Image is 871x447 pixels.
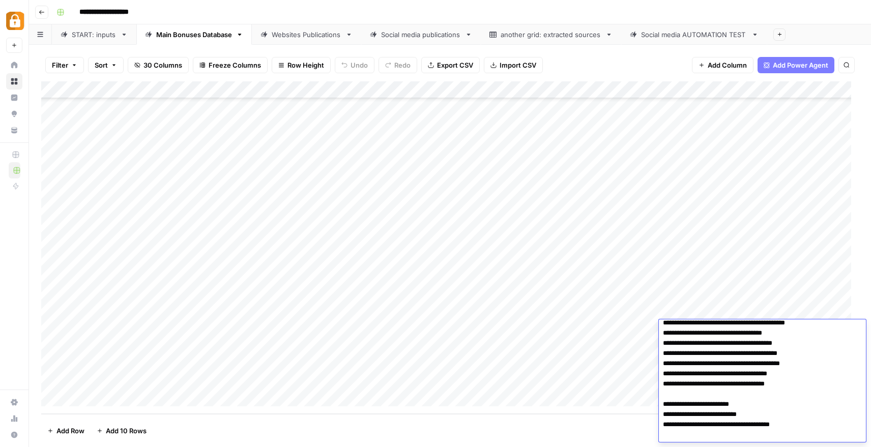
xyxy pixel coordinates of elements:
span: Undo [351,60,368,70]
a: Websites Publications [252,24,361,45]
div: Websites Publications [272,29,341,40]
div: another grid: extracted sources [501,29,601,40]
a: Insights [6,90,22,106]
button: Add Power Agent [758,57,834,73]
button: Filter [45,57,84,73]
a: Home [6,57,22,73]
div: Main Bonuses Database [156,29,232,40]
span: Import CSV [500,60,536,70]
a: Social media publications [361,24,481,45]
span: Freeze Columns [209,60,261,70]
a: Opportunities [6,106,22,122]
button: Import CSV [484,57,543,73]
button: Undo [335,57,374,73]
button: Add Row [41,423,91,439]
button: Redo [379,57,417,73]
div: Social media AUTOMATION TEST [641,29,747,40]
span: Sort [95,60,108,70]
span: Redo [394,60,411,70]
button: 30 Columns [128,57,189,73]
a: Your Data [6,122,22,138]
a: Main Bonuses Database [136,24,252,45]
button: Sort [88,57,124,73]
button: Freeze Columns [193,57,268,73]
span: Add Column [708,60,747,70]
span: Row Height [287,60,324,70]
div: Social media publications [381,29,461,40]
span: Export CSV [437,60,473,70]
a: Social media AUTOMATION TEST [621,24,767,45]
button: Add Column [692,57,753,73]
span: Add 10 Rows [106,426,147,436]
a: Settings [6,394,22,410]
span: Add Row [56,426,84,436]
button: Help + Support [6,427,22,443]
span: 30 Columns [143,60,182,70]
span: Filter [52,60,68,70]
button: Workspace: Adzz [6,8,22,34]
button: Row Height [272,57,331,73]
span: Add Power Agent [773,60,828,70]
button: Add 10 Rows [91,423,153,439]
img: Adzz Logo [6,12,24,30]
a: START: inputs [52,24,136,45]
button: Export CSV [421,57,480,73]
a: Browse [6,73,22,90]
a: Usage [6,410,22,427]
div: START: inputs [72,29,117,40]
a: another grid: extracted sources [481,24,621,45]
